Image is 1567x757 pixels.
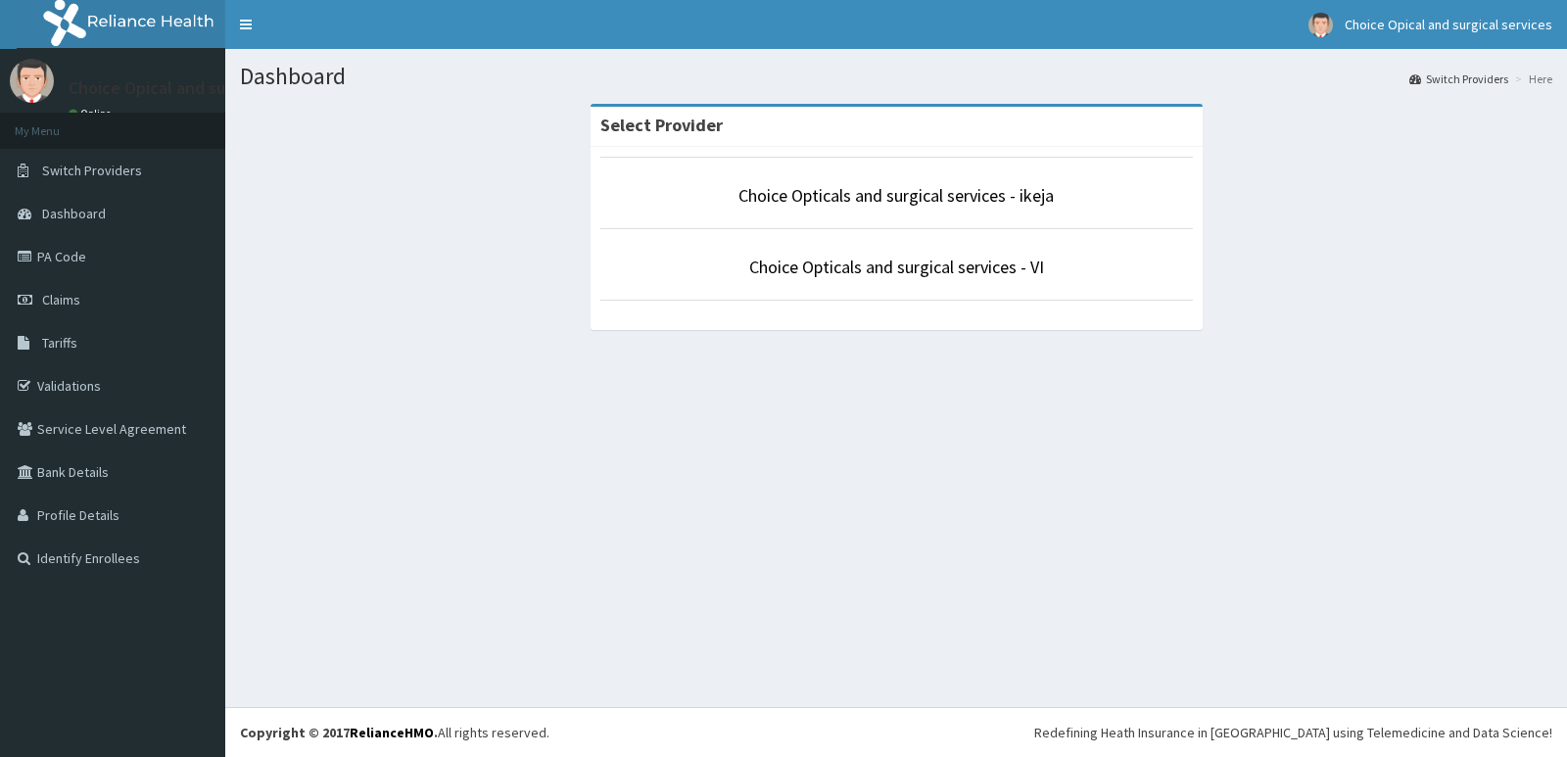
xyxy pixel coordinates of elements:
span: Switch Providers [42,162,142,179]
img: User Image [10,59,54,103]
a: Online [69,107,116,120]
a: Switch Providers [1409,71,1508,87]
a: Choice Opticals and surgical services - VI [749,256,1044,278]
span: Dashboard [42,205,106,222]
span: Claims [42,291,80,308]
a: Choice Opticals and surgical services - ikeja [738,184,1054,207]
img: User Image [1308,13,1333,37]
span: Tariffs [42,334,77,352]
li: Here [1510,71,1552,87]
footer: All rights reserved. [225,707,1567,757]
h1: Dashboard [240,64,1552,89]
strong: Select Provider [600,114,723,136]
div: Redefining Heath Insurance in [GEOGRAPHIC_DATA] using Telemedicine and Data Science! [1034,723,1552,742]
p: Choice Opical and surgical services [69,79,334,97]
strong: Copyright © 2017 . [240,724,438,741]
a: RelianceHMO [350,724,434,741]
span: Choice Opical and surgical services [1345,16,1552,33]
